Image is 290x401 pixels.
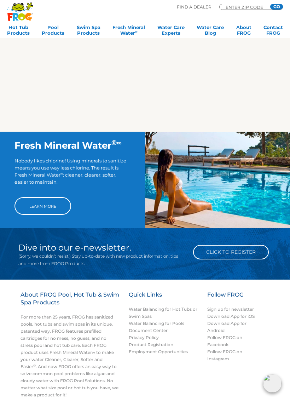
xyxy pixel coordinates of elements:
[145,132,290,228] img: img-truth-about-salt-fpo
[117,138,122,147] sup: ∞
[7,24,30,39] a: Hot TubProducts
[135,30,138,34] sup: ∞
[270,4,283,10] input: GO
[129,342,173,347] a: Product Registration
[14,157,130,190] p: Nobody likes chlorine! Using minerals to sanitize means you use way less chlorine. The result is ...
[193,245,269,259] a: Click to Register
[129,349,188,354] a: Employment Opportunities
[18,252,186,267] p: (Sorry, we couldn’t resist.) Stay up-to-date with new product information, tips and more from FRO...
[18,243,186,252] h2: Dive into our e-newsletter.
[129,335,159,340] a: Privacy Policy
[33,363,36,367] sup: ®
[207,335,242,347] a: Follow FROG on Facebook
[207,314,255,319] a: Download App for iOS
[157,24,185,39] a: Water CareExperts
[225,5,267,9] input: Zip Code Form
[207,307,254,312] a: Sign up for newsletter
[129,307,197,319] a: Water Balancing for Hot Tubs or Swim Spas
[263,374,282,393] img: openIcon
[14,140,130,151] h2: Fresh Mineral Water
[111,138,117,147] sup: ®
[129,321,184,326] a: Water Balancing for Pools
[263,24,283,39] a: ContactFROG
[197,24,224,39] a: Water CareBlog
[207,349,242,361] a: Follow FROG on Instagram
[14,197,71,215] a: Learn More
[207,291,264,306] h3: Follow FROG
[129,328,168,333] a: Document Center
[112,24,145,39] a: Fresh MineralWater∞
[207,321,246,333] a: Download App for Android
[129,291,202,306] h3: Quick Links
[21,314,120,399] p: For more than 25 years, FROG has sanitized pools, hot tubs and swim spas in its unique, patented ...
[21,291,120,314] h3: About FROG Pool, Hot Tub & Swim Spa Products
[60,172,63,176] sup: ∞
[177,4,211,10] p: Find A Dealer
[77,24,100,39] a: Swim SpaProducts
[51,4,249,116] iframe: FROG® Products for Pools
[236,24,251,39] a: AboutFROG
[42,24,64,39] a: PoolProducts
